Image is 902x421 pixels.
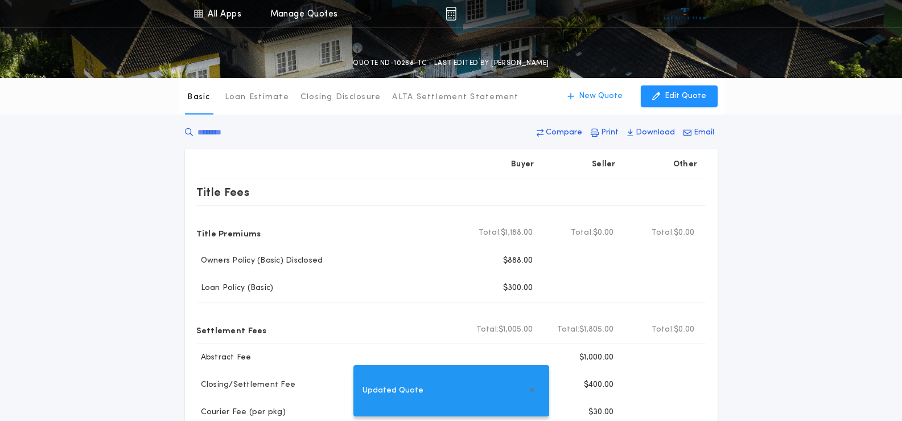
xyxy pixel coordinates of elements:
[476,324,499,336] b: Total:
[664,8,706,19] img: vs-icon
[503,283,533,294] p: $300.00
[392,92,518,103] p: ALTA Settlement Statement
[579,91,623,102] p: New Quote
[446,7,456,21] img: img
[300,92,381,103] p: Closing Disclosure
[556,85,634,107] button: New Quote
[353,58,549,69] p: QUOTE ND-10268-TC - LAST EDITED BY [PERSON_NAME]
[673,159,697,170] p: Other
[533,122,586,143] button: Compare
[503,255,533,267] p: $888.00
[641,85,718,107] button: Edit Quote
[592,159,616,170] p: Seller
[652,227,674,239] b: Total:
[196,183,250,201] p: Title Fees
[694,127,714,138] p: Email
[363,385,423,397] span: Updated Quote
[546,127,582,138] p: Compare
[624,122,678,143] button: Download
[587,122,622,143] button: Print
[674,324,694,336] span: $0.00
[511,159,534,170] p: Buyer
[680,122,718,143] button: Email
[196,321,267,339] p: Settlement Fees
[593,227,613,239] span: $0.00
[187,92,210,103] p: Basic
[636,127,675,138] p: Download
[196,283,274,294] p: Loan Policy (Basic)
[601,127,619,138] p: Print
[557,324,580,336] b: Total:
[196,255,323,267] p: Owners Policy (Basic) Disclosed
[579,352,613,363] p: $1,000.00
[571,227,594,239] b: Total:
[501,227,533,239] span: $1,188.00
[225,92,289,103] p: Loan Estimate
[665,91,706,102] p: Edit Quote
[579,324,613,336] span: $1,805.00
[499,324,533,336] span: $1,005.00
[196,224,261,242] p: Title Premiums
[674,227,694,239] span: $0.00
[652,324,674,336] b: Total:
[196,352,252,363] p: Abstract Fee
[479,227,501,239] b: Total:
